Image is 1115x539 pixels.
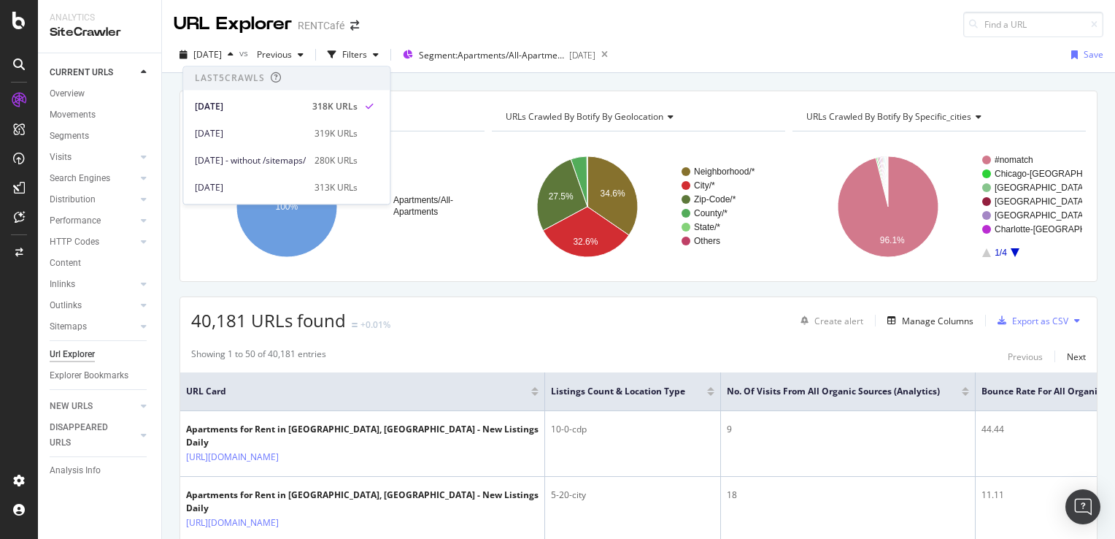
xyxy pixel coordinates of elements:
div: [DATE] [195,181,306,194]
span: Previous [251,48,292,61]
div: Search Engines [50,171,110,186]
a: Inlinks [50,277,136,292]
button: Previous [251,43,309,66]
button: Next [1067,348,1086,365]
div: [DATE] [569,49,595,61]
div: Create alert [814,315,863,327]
a: Outlinks [50,298,136,313]
a: [URL][DOMAIN_NAME] [186,516,279,530]
div: Apartments for Rent in [GEOGRAPHIC_DATA], [GEOGRAPHIC_DATA] - New Listings Daily [186,489,539,515]
span: URLs Crawled By Botify By geolocation [506,110,663,123]
div: URL Explorer [174,12,292,37]
a: Movements [50,107,151,123]
text: 96.1% [880,235,905,245]
div: Apartments for Rent in [GEOGRAPHIC_DATA], [GEOGRAPHIC_DATA] - New Listings Daily [186,423,539,449]
span: URL Card [186,385,528,398]
a: Content [50,256,151,271]
div: SiteCrawler [50,24,150,41]
div: Previous [1008,351,1043,363]
text: 100% [276,202,298,212]
span: URLs Crawled By Botify By specific_cities [806,110,971,123]
div: Segments [50,129,89,144]
a: CURRENT URLS [50,65,136,80]
text: 32.6% [573,237,598,247]
div: Last 5 Crawls [195,72,265,85]
a: Url Explorer [50,347,151,362]
button: [DATE] [174,43,239,66]
text: State/* [694,222,720,232]
button: Export as CSV [992,309,1068,332]
div: Filters [342,48,367,61]
div: Explorer Bookmarks [50,368,128,383]
div: 319K URLs [315,127,358,140]
div: Visits [50,150,72,165]
div: RENTCafé [298,18,344,33]
span: [DATE] - without /sitemaps/ [195,154,306,167]
a: Segments [50,129,151,144]
button: Previous [1008,348,1043,365]
div: Showing 1 to 50 of 40,181 entries [191,348,326,365]
text: City/* [694,180,715,191]
h4: URLs Crawled By Botify By specific_cities [803,105,1073,129]
span: vs [239,47,251,59]
div: Movements [50,107,96,123]
svg: A chart. [492,143,782,270]
div: Next [1067,351,1086,363]
div: Performance [50,213,101,229]
text: Apartments/All- [393,195,453,205]
a: Overview [50,86,151,102]
button: Filters [322,43,385,66]
div: Url Explorer [50,347,95,362]
text: 27.5% [549,191,574,202]
div: +0.01% [360,318,390,331]
a: DISAPPEARED URLS [50,420,136,451]
div: Analysis Info [50,463,101,478]
button: Create alert [795,309,863,332]
text: Others [694,236,720,246]
div: arrow-right-arrow-left [350,20,359,31]
svg: A chart. [792,143,1082,270]
div: 5-20-city [551,489,714,502]
div: HTTP Codes [50,234,99,250]
div: CURRENT URLS [50,65,113,80]
a: Sitemaps [50,319,136,335]
a: Distribution [50,192,136,207]
text: 34.6% [601,188,625,199]
div: Content [50,256,81,271]
div: Open Intercom Messenger [1065,489,1100,524]
text: Neighborhood/* [694,167,755,177]
svg: A chart. [191,143,481,270]
div: Inlinks [50,277,75,292]
text: County/* [694,208,728,218]
h4: URLs Crawled By Botify By geolocation [503,105,772,129]
div: Sitemaps [50,319,87,335]
text: #nomatch [995,155,1033,165]
a: Visits [50,150,136,165]
a: Explorer Bookmarks [50,368,151,383]
div: 9 [727,423,969,436]
a: Analysis Info [50,463,151,478]
div: Analytics [50,12,150,24]
div: 280K URLs [315,154,358,167]
text: Apartments [393,207,438,217]
a: Search Engines [50,171,136,186]
a: HTTP Codes [50,234,136,250]
div: Outlinks [50,298,82,313]
div: Export as CSV [1012,315,1068,327]
img: Equal [352,323,358,327]
a: Performance [50,213,136,229]
div: DISAPPEARED URLS [50,420,123,451]
span: Segment: Apartments/All-Apartments [419,49,565,61]
span: No. of Visits from All Organic Sources (Analytics) [727,385,940,398]
div: 18 [727,489,969,502]
span: 40,181 URLs found [191,308,346,332]
div: Overview [50,86,85,102]
button: Manage Columns [881,312,973,329]
div: Manage Columns [902,315,973,327]
div: Distribution [50,192,96,207]
button: Save [1065,43,1103,66]
span: 2025 Sep. 17th [193,48,222,61]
